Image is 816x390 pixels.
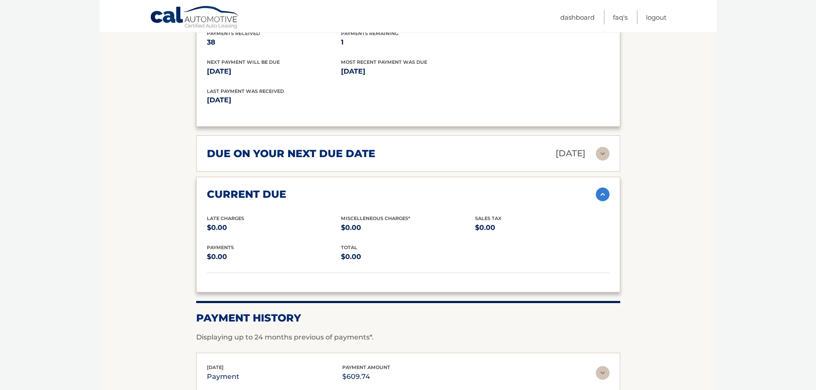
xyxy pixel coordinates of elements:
img: accordion-rest.svg [596,366,610,380]
span: Payments Received [207,30,260,36]
span: total [341,244,357,250]
p: $0.00 [475,222,609,234]
a: Dashboard [560,10,595,24]
span: payments [207,244,234,250]
a: FAQ's [613,10,628,24]
p: $0.00 [207,251,341,263]
h2: due on your next due date [207,147,375,160]
span: Late Charges [207,215,244,221]
span: [DATE] [207,364,224,370]
p: payment [207,371,239,383]
p: [DATE] [341,65,475,77]
a: Logout [646,10,667,24]
p: $0.00 [341,222,475,234]
img: accordion-active.svg [596,188,610,201]
p: 38 [207,36,341,48]
span: payment amount [342,364,390,370]
span: Last Payment was received [207,88,284,94]
span: Miscelleneous Charges* [341,215,410,221]
p: [DATE] [207,65,341,77]
span: Sales Tax [475,215,502,221]
h2: Payment History [196,312,620,325]
h2: current due [207,188,286,201]
img: accordion-rest.svg [596,147,610,161]
p: Displaying up to 24 months previous of payments*. [196,332,620,342]
a: Cal Automotive [150,6,240,30]
span: Next Payment will be due [207,59,280,65]
p: $0.00 [207,222,341,234]
span: Most Recent Payment Was Due [341,59,427,65]
span: Payments Remaining [341,30,398,36]
p: [DATE] [556,146,586,161]
p: [DATE] [207,94,408,106]
p: $0.00 [341,251,475,263]
p: $609.74 [342,371,390,383]
p: 1 [341,36,475,48]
